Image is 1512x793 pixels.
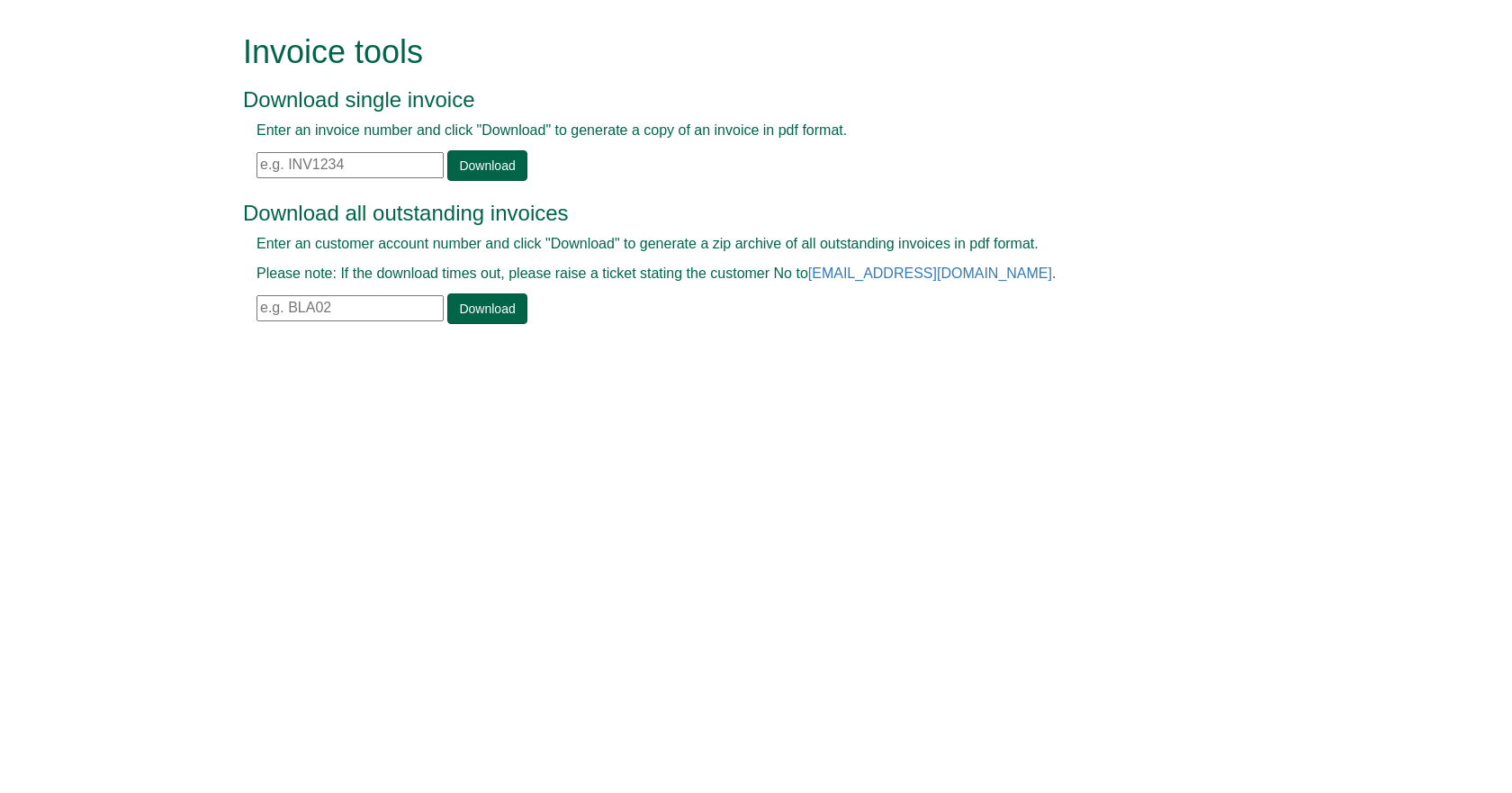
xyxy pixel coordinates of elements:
a: Download [447,293,526,324]
input: e.g. INV1234 [256,152,444,178]
h3: Download all outstanding invoices [243,202,1228,225]
p: Enter an customer account number and click "Download" to generate a zip archive of all outstandin... [256,234,1215,255]
input: e.g. BLA02 [256,295,444,321]
p: Please note: If the download times out, please raise a ticket stating the customer No to . [256,264,1215,284]
h3: Download single invoice [243,88,1228,112]
p: Enter an invoice number and click "Download" to generate a copy of an invoice in pdf format. [256,121,1215,141]
a: [EMAIL_ADDRESS][DOMAIN_NAME] [808,266,1052,281]
a: Download [447,150,526,181]
h1: Invoice tools [243,34,1228,70]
